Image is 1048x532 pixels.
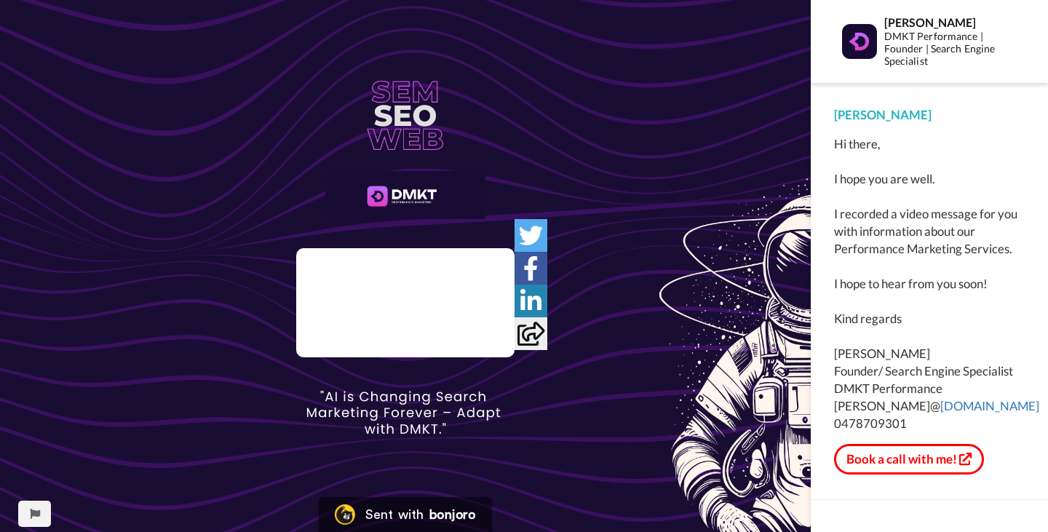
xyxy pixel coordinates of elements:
[834,444,984,475] button: Book a call with me!
[834,135,1025,432] div: Hi there, I hope you are well. I recorded a video message for you with information about our Perf...
[834,106,1025,124] div: [PERSON_NAME]
[325,171,485,219] img: 6dc56659-8f0f-43d7-83f3-e9d46c0fbded
[365,508,424,521] div: Sent with
[319,497,492,532] a: Bonjoro LogoSent withbonjoro
[335,504,355,525] img: Bonjoro Logo
[842,24,877,59] img: Profile Image
[884,15,1024,29] div: [PERSON_NAME]
[940,398,1039,413] a: [DOMAIN_NAME]
[884,31,1024,67] div: DMKT Performance | Founder | Search Engine Specialist
[429,508,476,521] div: bonjoro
